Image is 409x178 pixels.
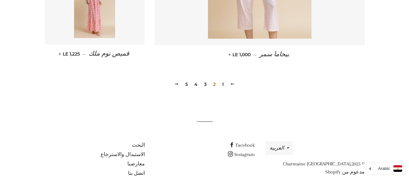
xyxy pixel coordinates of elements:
[60,51,80,57] span: LE 1,225
[210,79,218,89] span: 2
[132,142,145,148] a: البحث
[183,79,190,89] a: 5
[230,52,251,58] span: LE 1,000
[228,152,254,157] a: Instagram
[128,170,145,176] a: اتصل بنا
[378,166,390,171] i: Arabic
[127,161,145,167] a: معارضنا
[82,51,86,57] span: —
[229,142,254,148] a: Facebook
[253,52,257,58] span: —
[283,161,350,167] a: Charmaine [GEOGRAPHIC_DATA]
[45,45,145,63] a: قميص نوم ملك — LE 1,225
[192,79,200,89] a: 4
[325,169,364,175] a: مدعوم من Shopify
[266,141,293,155] button: العربية
[259,51,289,58] span: بيجاما سمر
[100,152,145,157] a: الاستبدال والاسترجاع
[155,45,365,64] a: بيجاما سمر — LE 1,000
[370,165,402,172] a: Arabic
[201,79,209,89] a: 3
[220,79,226,89] a: 1
[264,160,364,176] p: © 2025,
[89,50,129,57] span: قميص نوم ملك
